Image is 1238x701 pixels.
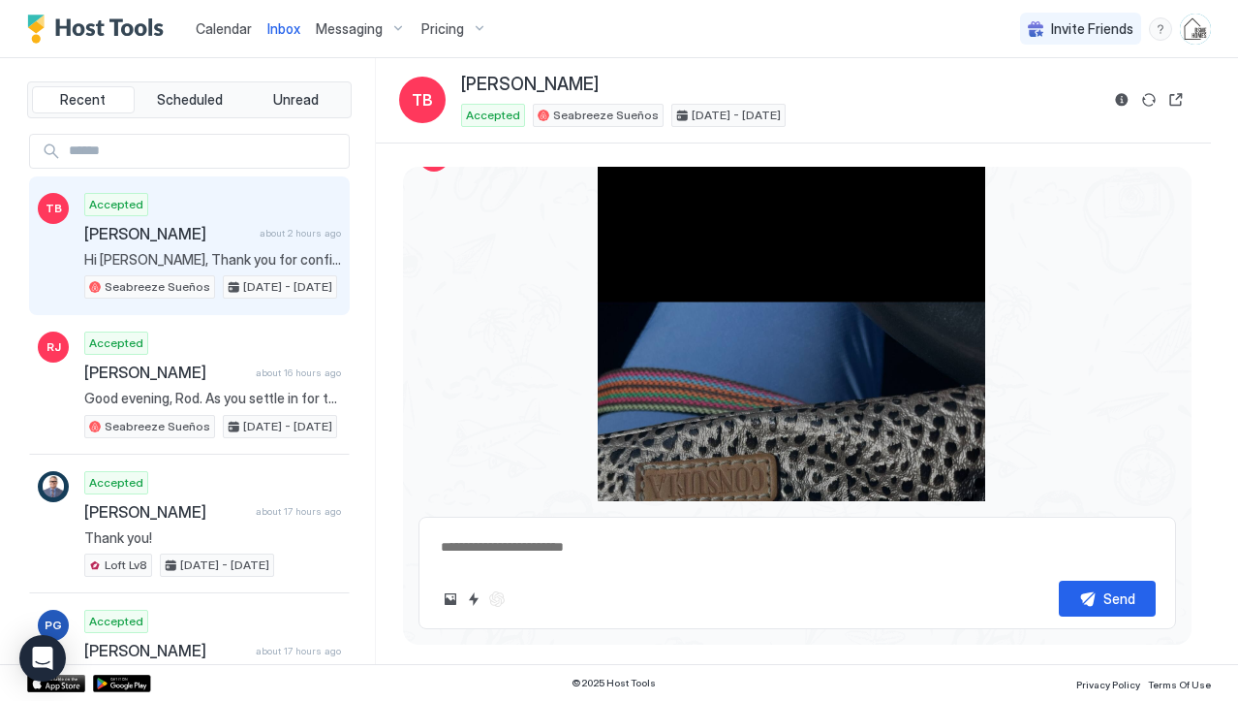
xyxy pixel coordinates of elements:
div: User profile [1180,14,1211,45]
span: Accepted [466,107,520,124]
button: Send [1059,581,1156,617]
span: Recent [60,91,106,109]
span: Pricing [421,20,464,38]
span: Seabreeze Sueños [105,278,210,296]
button: Recent [32,86,135,113]
span: © 2025 Host Tools [572,677,656,689]
span: Loft Lv8 [105,557,147,574]
span: Scheduled [157,91,223,109]
div: menu [1149,17,1172,41]
span: [PERSON_NAME] [84,502,248,522]
input: Input Field [61,135,349,168]
button: Open reservation [1164,88,1188,112]
div: Send [1103,589,1135,609]
span: Accepted [89,335,143,352]
span: Accepted [89,196,143,213]
span: PG [45,617,62,634]
span: Accepted [89,613,143,630]
span: [PERSON_NAME] [84,641,248,660]
span: Seabreeze Sueños [105,418,210,435]
span: Thank you! [84,529,341,547]
a: Terms Of Use [1148,673,1211,693]
span: [DATE] - [DATE] [243,418,332,435]
span: [DATE] - [DATE] [180,557,269,574]
span: about 2 hours ago [260,227,341,239]
span: TB [412,88,433,112]
span: about 16 hours ago [256,366,341,379]
button: Scheduled [139,86,241,113]
span: Terms Of Use [1148,679,1211,690]
a: App Store [27,675,85,692]
span: Calendar [196,20,252,37]
span: [PERSON_NAME] [461,74,599,96]
span: Seabreeze Sueños [553,107,659,124]
button: Upload image [439,588,462,611]
span: [PERSON_NAME] [84,363,248,382]
a: Google Play Store [93,675,151,692]
div: Open Intercom Messenger [19,635,66,682]
span: Privacy Policy [1076,679,1140,690]
span: [DATE] - [DATE] [243,278,332,296]
span: Invite Friends [1051,20,1133,38]
span: Accepted [89,474,143,492]
span: about 17 hours ago [256,645,341,657]
span: about 17 hours ago [256,505,341,518]
div: tab-group [27,81,352,118]
span: Inbox [267,20,300,37]
button: Reservation information [1110,88,1133,112]
button: Unread [244,86,347,113]
span: Messaging [316,20,383,38]
span: [DATE] - [DATE] [692,107,781,124]
span: Unread [273,91,319,109]
a: Host Tools Logo [27,15,172,44]
span: TB [46,200,62,217]
span: RJ [46,338,61,356]
a: Inbox [267,18,300,39]
span: [PERSON_NAME] [84,224,252,243]
button: Sync reservation [1137,88,1161,112]
button: Quick reply [462,588,485,611]
span: Good evening, Rod. As you settle in for the night, we wanted to thank you again for selecting Sea... [84,390,341,407]
span: Hi [PERSON_NAME], Thank you for confirming that 19368706804 is the best number to use if we need ... [84,251,341,269]
a: Privacy Policy [1076,673,1140,693]
a: Calendar [196,18,252,39]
